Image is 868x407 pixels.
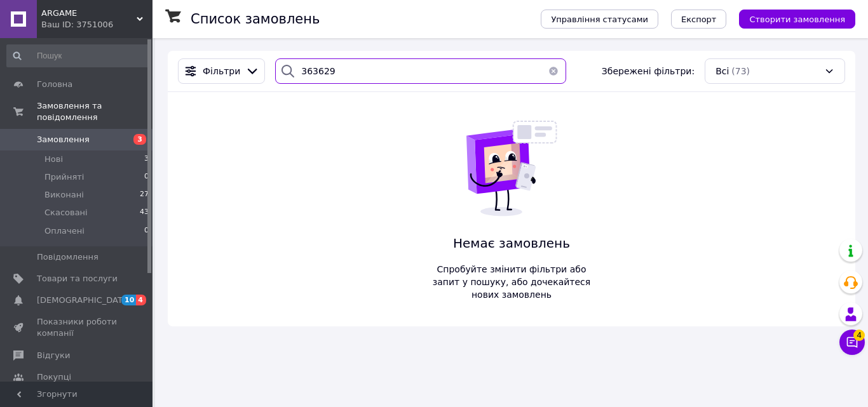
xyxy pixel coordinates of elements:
[37,371,71,383] span: Покупці
[37,251,98,263] span: Повідомлення
[428,263,595,301] span: Спробуйте змінити фільтри або запит у пошуку, або дочекайтеся нових замовлень
[44,225,85,237] span: Оплачені
[275,58,566,84] input: Пошук за номером замовлення, ПІБ покупця, номером телефону, Email, номером накладної
[541,10,658,29] button: Управління статусами
[136,295,146,305] span: 4
[41,8,137,19] span: ARGAME
[44,171,84,183] span: Прийняті
[839,330,865,355] button: Чат з покупцем4
[203,65,240,77] span: Фільтри
[37,100,153,123] span: Замовлення та повідомлення
[144,171,149,183] span: 0
[749,15,845,24] span: Створити замовлення
[37,316,118,339] span: Показники роботи компанії
[191,11,320,27] h1: Список замовлень
[37,350,70,361] span: Відгуки
[144,225,149,237] span: 0
[140,189,149,201] span: 27
[37,295,131,306] span: [DEMOGRAPHIC_DATA]
[44,207,88,218] span: Скасовані
[681,15,717,24] span: Експорт
[853,330,865,341] span: 4
[41,19,153,30] div: Ваш ID: 3751006
[726,13,855,23] a: Створити замовлення
[121,295,136,305] span: 10
[541,58,566,84] button: Очистить
[731,66,750,76] span: (73)
[133,134,146,145] span: 3
[739,10,855,29] button: Створити замовлення
[44,189,84,201] span: Виконані
[37,134,90,145] span: Замовлення
[602,65,695,77] span: Збережені фільтри:
[140,207,149,218] span: 43
[551,15,648,24] span: Управління статусами
[37,273,118,284] span: Товари та послуги
[6,44,150,67] input: Пошук
[44,154,63,165] span: Нові
[671,10,727,29] button: Експорт
[715,65,729,77] span: Всі
[428,234,595,253] span: Немає замовлень
[37,79,72,90] span: Головна
[144,154,149,165] span: 3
